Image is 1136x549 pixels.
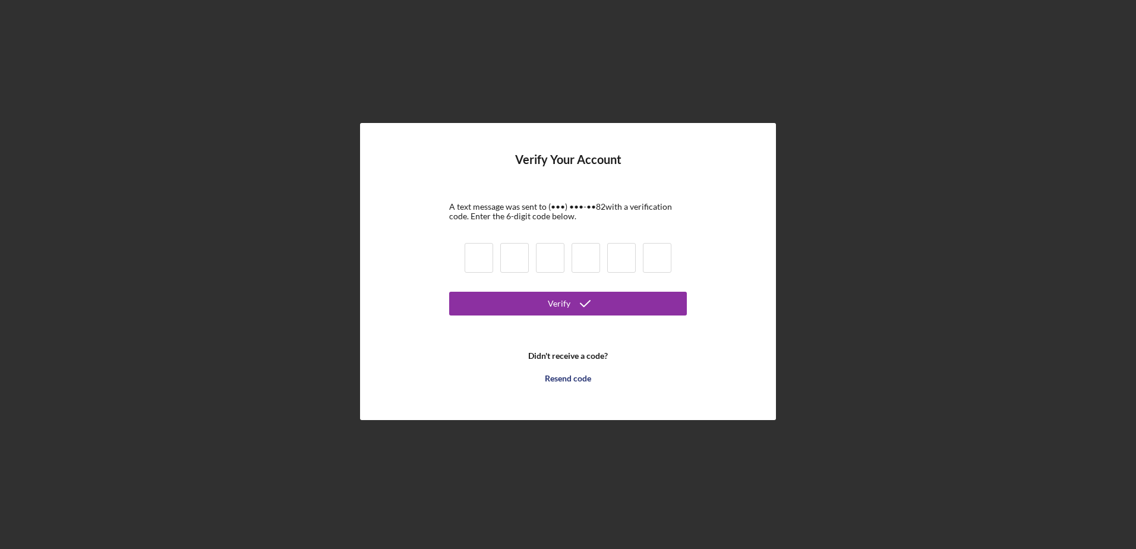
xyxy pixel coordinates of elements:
[449,202,687,221] div: A text message was sent to (•••) •••-•• 82 with a verification code. Enter the 6-digit code below.
[449,367,687,390] button: Resend code
[545,367,591,390] div: Resend code
[548,292,570,315] div: Verify
[449,292,687,315] button: Verify
[515,153,621,184] h4: Verify Your Account
[528,351,608,361] b: Didn't receive a code?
